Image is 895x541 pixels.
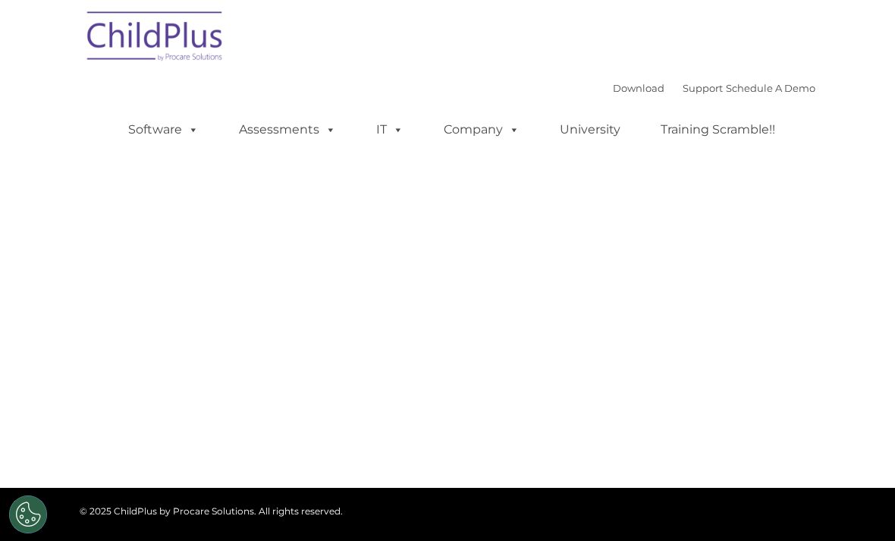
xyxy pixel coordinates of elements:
[80,505,343,517] span: © 2025 ChildPlus by Procare Solutions. All rights reserved.
[224,115,351,145] a: Assessments
[361,115,419,145] a: IT
[9,495,47,533] button: Cookies Settings
[545,115,636,145] a: University
[726,82,815,94] a: Schedule A Demo
[91,282,804,396] iframe: Form 0
[429,115,535,145] a: Company
[613,82,664,94] a: Download
[80,1,231,77] img: ChildPlus by Procare Solutions
[113,115,214,145] a: Software
[683,82,723,94] a: Support
[613,82,815,94] font: |
[645,115,790,145] a: Training Scramble!!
